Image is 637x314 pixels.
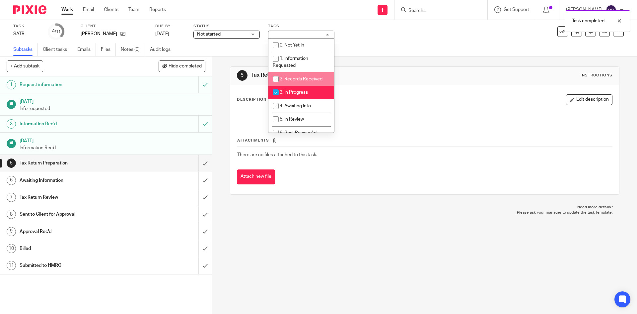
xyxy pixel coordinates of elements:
span: 4. Awaiting Info [280,104,311,108]
div: 5 [237,70,248,81]
h1: Tax Return Review [20,192,134,202]
p: Info requested [20,105,205,112]
label: Client [81,24,147,29]
span: [DATE] [155,32,169,36]
a: Clients [104,6,118,13]
span: 0. Not Yet In [280,43,304,48]
h1: Submitted to HMRC [20,261,134,270]
p: Please ask your manager to update the task template. [237,210,612,215]
div: 4 [52,28,61,35]
h1: Approval Rec'd [20,227,134,237]
p: Information Rec'd [20,145,205,151]
button: Attach new file [237,169,275,184]
span: 1. Information Requested [273,56,308,68]
p: Task completed. [572,18,605,24]
div: 10 [7,244,16,253]
span: 3. In Progress [280,90,308,95]
a: Reports [149,6,166,13]
a: Work [61,6,73,13]
h1: [DATE] [20,136,205,144]
div: 1 [7,80,16,89]
div: 7 [7,193,16,202]
button: Hide completed [159,60,205,72]
div: 11 [7,261,16,270]
p: Need more details? [237,205,612,210]
p: Description [237,97,266,102]
span: 5. In Review [280,117,304,122]
a: Emails [77,43,96,56]
h1: Request information [20,80,134,90]
a: Files [101,43,116,56]
h1: [DATE] [20,97,205,105]
h1: Information Rec'd [20,119,134,129]
label: Due by [155,24,185,29]
button: Edit description [566,94,612,105]
div: 8 [7,210,16,219]
div: 9 [7,227,16,236]
div: SATR [13,31,40,37]
h1: Billed [20,244,134,254]
a: Subtasks [13,43,38,56]
a: Email [83,6,94,13]
h1: Tax Return Preparation [251,72,439,79]
a: Audit logs [150,43,176,56]
p: [PERSON_NAME] [81,31,117,37]
h1: Sent to Client for Approval [20,209,134,219]
div: 5 [7,158,16,168]
a: Client tasks [43,43,72,56]
img: Pixie [13,5,46,14]
span: Hide completed [169,64,202,69]
h1: Tax Return Preparation [20,158,134,168]
h1: Awaiting Information [20,175,134,185]
small: /11 [55,30,61,34]
label: Status [193,24,260,29]
span: There are no files attached to this task. [237,153,317,157]
span: 2. Records Received [280,77,322,81]
label: Task [13,24,40,29]
a: Notes (0) [121,43,145,56]
button: + Add subtask [7,60,43,72]
div: 3 [7,119,16,129]
span: 6. Post Review Adj [280,131,318,135]
label: Tags [268,24,334,29]
span: Not started [197,32,221,37]
div: Instructions [581,73,612,78]
a: Team [128,6,139,13]
img: svg%3E [606,5,616,15]
div: 6 [7,176,16,185]
span: Attachments [237,139,269,142]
